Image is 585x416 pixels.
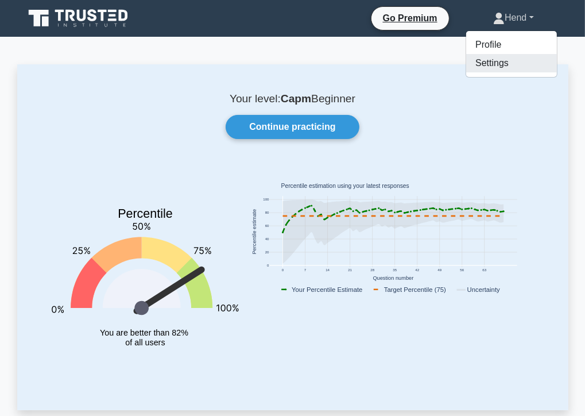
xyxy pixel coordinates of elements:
text: 35 [393,268,397,272]
text: Percentile estimation using your latest responses [281,183,409,190]
a: Continue practicing [226,115,359,139]
text: 42 [415,268,419,272]
text: 100 [263,198,269,202]
tspan: of all users [125,338,165,348]
ul: Hend [466,30,557,78]
text: 63 [482,268,486,272]
p: Your level: Beginner [45,92,541,106]
text: 80 [265,211,269,215]
text: Question number [373,276,413,282]
text: Percentile [118,207,173,221]
a: Hend [466,6,561,29]
text: 21 [348,268,352,272]
text: 56 [460,268,464,272]
a: Profile [466,36,557,54]
text: 28 [370,268,374,272]
text: 0 [281,268,284,272]
text: 0 [267,264,269,268]
a: Go Premium [376,11,444,25]
text: 20 [265,251,269,255]
b: Capm [281,93,311,105]
text: 40 [265,237,269,241]
text: 60 [265,224,269,228]
text: 14 [326,268,330,272]
tspan: You are better than 82% [100,328,188,337]
text: 7 [304,268,306,272]
text: Percentile estimate [251,209,257,255]
text: 49 [437,268,441,272]
a: Settings [466,54,557,72]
